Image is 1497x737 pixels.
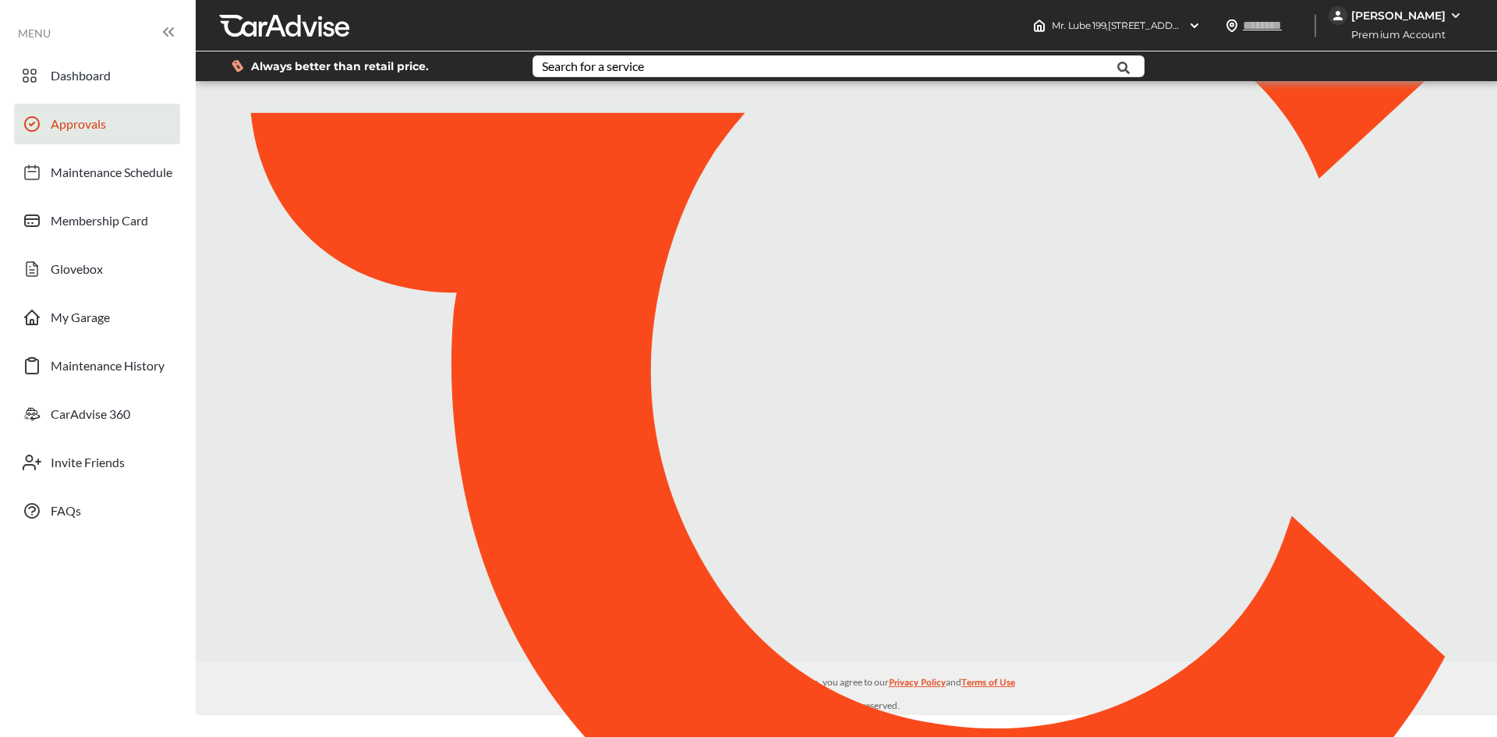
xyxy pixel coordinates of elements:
img: jVpblrzwTbfkPYzPPzSLxeg0AAAAASUVORK5CYII= [1329,6,1347,25]
img: header-divider.bc55588e.svg [1315,14,1316,37]
span: CarAdvise 360 [51,406,130,427]
span: FAQs [51,503,81,523]
div: [PERSON_NAME] [1351,9,1446,23]
img: WGsFRI8htEPBVLJbROoPRyZpYNWhNONpIPPETTm6eUC0GeLEiAAAAAElFTkSuQmCC [1449,9,1462,22]
span: Maintenance Schedule [51,165,172,185]
img: location_vector.a44bc228.svg [1226,19,1238,32]
span: Always better than retail price. [251,61,429,72]
a: Maintenance History [14,345,180,386]
span: Approvals [51,116,106,136]
a: Approvals [14,104,180,144]
a: Glovebox [14,249,180,289]
a: My Garage [14,297,180,338]
a: Maintenance Schedule [14,152,180,193]
a: FAQs [14,491,180,531]
span: Maintenance History [51,358,165,378]
img: header-down-arrow.9dd2ce7d.svg [1188,19,1201,32]
img: header-home-logo.8d720a4f.svg [1033,19,1046,32]
span: Premium Account [1330,27,1457,43]
div: Search for a service [542,60,644,73]
span: My Garage [51,310,110,330]
a: CarAdvise 360 [14,394,180,434]
img: dollor_label_vector.a70140d1.svg [232,59,243,73]
img: CA_CheckIcon.cf4f08d4.svg [800,341,864,396]
a: Invite Friends [14,442,180,483]
span: Mr. Lube 199 , [STREET_ADDRESS] [PERSON_NAME] , BC V3A 4E5 [1052,19,1334,31]
a: Dashboard [14,55,180,96]
span: Glovebox [51,261,103,282]
span: Invite Friends [51,455,125,475]
span: Dashboard [51,68,111,88]
span: Membership Card [51,213,148,233]
a: Membership Card [14,200,180,241]
span: MENU [18,27,51,40]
